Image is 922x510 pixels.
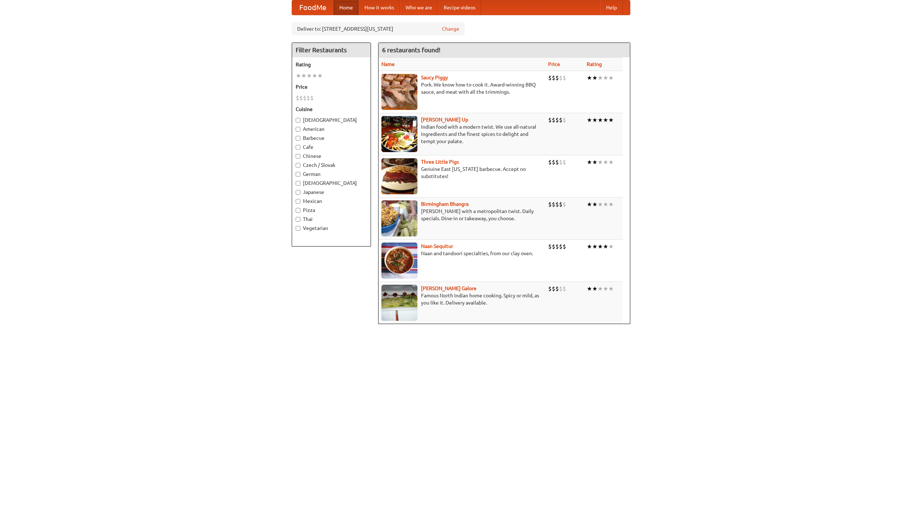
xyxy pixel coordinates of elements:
[296,136,300,141] input: Barbecue
[381,116,417,152] img: curryup.jpg
[381,250,542,257] p: Naan and tandoori specialties, from our clay oven.
[608,285,614,293] li: ★
[597,158,603,166] li: ★
[563,158,566,166] li: $
[334,0,359,15] a: Home
[438,0,481,15] a: Recipe videos
[382,46,440,53] ng-pluralize: 6 restaurants found!
[381,200,417,236] img: bhangra.jpg
[597,285,603,293] li: ★
[563,285,566,293] li: $
[559,116,563,124] li: $
[317,72,323,80] li: ★
[548,243,552,250] li: $
[548,285,552,293] li: $
[421,159,459,165] a: Three Little Pigs
[301,72,306,80] li: ★
[400,0,438,15] a: Who we are
[552,158,555,166] li: $
[555,74,559,82] li: $
[597,74,603,82] li: ★
[296,134,367,142] label: Barbecue
[592,243,597,250] li: ★
[592,285,597,293] li: ★
[592,200,597,208] li: ★
[296,217,300,222] input: Thai
[603,74,608,82] li: ★
[597,200,603,208] li: ★
[548,61,560,67] a: Price
[296,190,300,195] input: Japanese
[296,172,300,177] input: German
[421,201,469,207] a: Birmingham Bhangra
[552,116,555,124] li: $
[552,74,555,82] li: $
[548,116,552,124] li: $
[381,208,542,222] p: [PERSON_NAME] with a metropolitan twist. Daily specials. Dine-in or takeaway, you choose.
[559,200,563,208] li: $
[296,72,301,80] li: ★
[587,74,592,82] li: ★
[555,285,559,293] li: $
[296,199,300,204] input: Mexican
[296,154,300,159] input: Chinese
[296,83,367,90] h5: Price
[597,116,603,124] li: ★
[296,152,367,160] label: Chinese
[296,198,367,205] label: Mexican
[559,74,563,82] li: $
[603,243,608,250] li: ★
[296,61,367,68] h5: Rating
[600,0,623,15] a: Help
[592,158,597,166] li: ★
[421,117,468,123] a: [PERSON_NAME] Up
[421,285,476,291] b: [PERSON_NAME] Galore
[296,181,300,186] input: [DEMOGRAPHIC_DATA]
[296,226,300,231] input: Vegetarian
[608,74,614,82] li: ★
[421,75,448,80] a: Saucy Piggy
[563,74,566,82] li: $
[552,200,555,208] li: $
[296,207,367,214] label: Pizza
[381,292,542,306] p: Famous North Indian home cooking. Spicy or mild, as you like it. Delivery available.
[381,123,542,145] p: Indian food with a modern twist. We use all-natural ingredients and the finest spices to delight ...
[296,161,367,169] label: Czech / Slovak
[555,200,559,208] li: $
[296,143,367,151] label: Cafe
[296,189,367,196] label: Japanese
[587,116,592,124] li: ★
[296,208,300,213] input: Pizza
[381,243,417,279] img: naansequitur.jpg
[555,158,559,166] li: $
[296,106,367,113] h5: Cuisine
[548,158,552,166] li: $
[587,158,592,166] li: ★
[563,243,566,250] li: $
[303,94,306,102] li: $
[296,145,300,150] input: Cafe
[587,243,592,250] li: ★
[296,94,299,102] li: $
[292,0,334,15] a: FoodMe
[587,61,602,67] a: Rating
[296,225,367,232] label: Vegetarian
[359,0,400,15] a: How it works
[381,61,395,67] a: Name
[587,200,592,208] li: ★
[552,285,555,293] li: $
[381,158,417,194] img: littlepigs.jpg
[296,163,300,168] input: Czech / Slovak
[548,200,552,208] li: $
[555,116,559,124] li: $
[381,165,542,180] p: Genuine East [US_STATE] barbecue. Accept no substitutes!
[421,243,453,249] a: Naan Sequitur
[292,43,371,57] h4: Filter Restaurants
[608,243,614,250] li: ★
[296,179,367,187] label: [DEMOGRAPHIC_DATA]
[603,200,608,208] li: ★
